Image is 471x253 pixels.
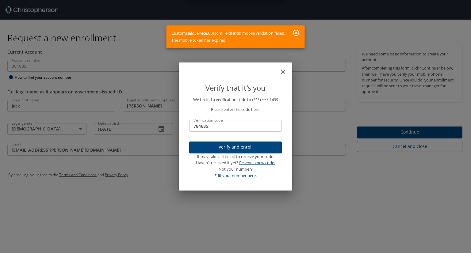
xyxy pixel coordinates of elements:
p: Verify that it's you [189,82,282,94]
button: Verify and enroll [189,142,282,153]
div: Not your number? [189,166,282,172]
div: CustomFieldService.CustomFieldFind() mobile validation failed. The mobile token has expired. [171,27,285,46]
div: Haven’t received it yet? [189,160,282,166]
a: Edit your number here. [214,173,257,178]
div: It may take a little bit to receive your code. [189,153,282,160]
p: Please enter the code here: [189,106,282,113]
p: We texted a verification code to (***) ***- 1499 [189,96,282,103]
span: Verify and enroll [194,143,277,151]
button: close [282,65,290,72]
a: Resend a new code. [239,160,275,165]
